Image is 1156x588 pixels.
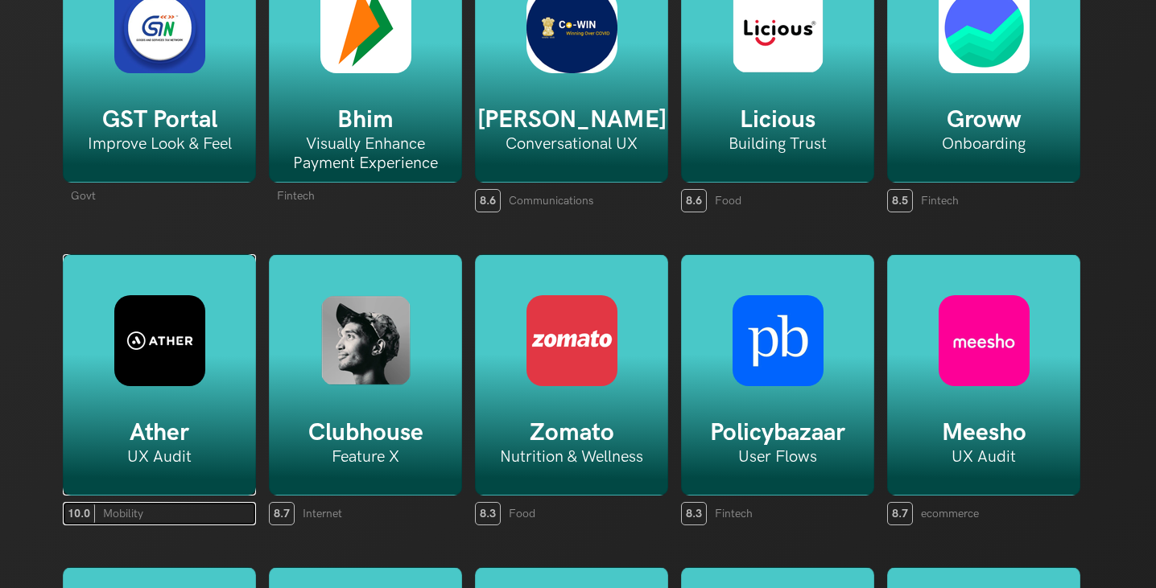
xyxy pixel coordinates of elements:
a: Policybazaar User Flows 8.3 Fintech [681,254,874,525]
span: 8.7 [887,502,913,525]
h6: Conversational UX [476,134,667,154]
h6: Nutrition & Wellness [476,447,667,467]
span: Fintech [715,507,753,520]
span: Fintech [277,189,315,203]
span: 8.6 [681,189,707,212]
span: 8.7 [269,502,295,525]
span: 8.6 [475,189,501,212]
h6: Building Trust [682,134,873,154]
h6: UX Audit [888,447,1080,467]
h6: UX Audit [64,447,255,467]
span: Food [715,194,741,208]
span: 10.0 [63,502,95,525]
span: 8.3 [475,502,501,525]
h6: Onboarding [888,134,1080,154]
h5: Licious [682,105,873,134]
span: Govt [71,189,96,203]
span: Food [509,507,535,520]
h6: User Flows [682,447,873,467]
span: Internet [303,507,342,520]
h5: GST Portal [64,105,255,134]
h5: Bhim [270,105,461,134]
span: ecommerce [921,507,979,520]
h6: Improve Look & Feel [64,134,255,154]
a: Zomato Nutrition & Wellness 8.3 Food [475,254,668,525]
a: Meesho UX Audit 8.7 ecommerce [887,254,1080,525]
h5: Ather [64,418,255,447]
h6: Visually Enhance Payment Experience [270,134,461,173]
a: Clubhouse Feature X 8.7 Internet [269,254,462,525]
a: Ather UX Audit 10.0 Mobility [63,254,256,525]
span: Communications [509,194,593,208]
span: Mobility [103,507,143,520]
span: 8.5 [887,189,913,212]
span: Fintech [921,194,959,208]
h5: [PERSON_NAME] [476,105,667,134]
span: 8.3 [681,502,707,525]
h5: Zomato [476,418,667,447]
h5: Meesho [888,418,1080,447]
h5: Policybazaar [682,418,873,447]
h6: Feature X [270,447,461,467]
h5: Groww [888,105,1080,134]
h5: Clubhouse [270,418,461,447]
